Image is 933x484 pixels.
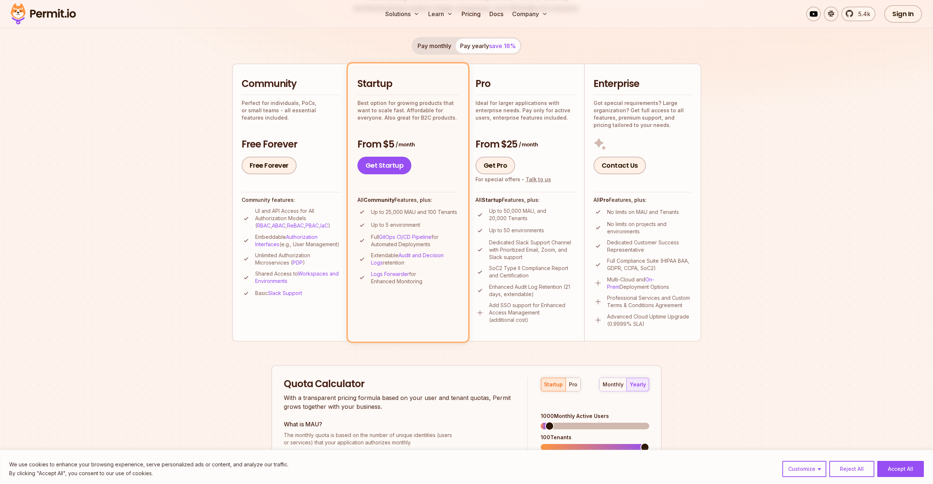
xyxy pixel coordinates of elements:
p: Best option for growing products that want to scale fast. Affordable for everyone. Also great for... [357,99,459,121]
p: Got special requirements? Large organization? Get full access to all features, premium support, a... [594,99,692,129]
p: Enhanced Audit Log Retention (21 days, extendable) [489,283,575,298]
a: Contact Us [594,157,646,174]
a: Sign In [884,5,922,23]
p: Up to 5 environment [371,221,420,229]
span: The monthly quota is based on the number of unique identities (users [284,432,514,439]
p: or services) that your application authorizes monthly. [284,432,514,446]
p: Basic [255,290,302,297]
a: Slack Support [268,290,302,296]
a: Pricing [459,7,484,21]
p: With a transparent pricing formula based on your user and tenant quotas, Permit grows together wi... [284,393,514,411]
span: / month [396,141,415,148]
button: Solutions [382,7,422,21]
p: Ideal for larger applications with enterprise needs. Pay only for active users, enterprise featur... [475,99,575,121]
h2: Enterprise [594,77,692,91]
span: 5.4k [854,10,870,18]
h2: Startup [357,77,459,91]
p: Advanced Cloud Uptime Upgrade (0.9999% SLA) [607,313,692,328]
a: Get Startup [357,157,412,174]
p: No limits on MAU and Tenants [607,208,679,216]
h4: All Features, plus: [357,196,459,204]
div: 1000 Monthly Active Users [541,412,649,420]
h3: Free Forever [242,138,341,151]
p: Perfect for individuals, PoCs, or small teams - all essential features included. [242,99,341,121]
h4: All Features, plus: [475,196,575,204]
a: GitOps CI/CD Pipeline [379,234,431,240]
a: ReBAC [287,222,304,229]
p: Dedicated Customer Success Representative [607,239,692,254]
p: for Enhanced Monitoring [371,270,459,285]
h2: Pro [475,77,575,91]
p: Extendable retention [371,252,459,266]
p: Add SSO support for Enhanced Access Management (additional cost) [489,302,575,324]
p: UI and API Access for All Authorization Models ( , , , , ) [255,207,341,229]
button: Customize [782,461,826,477]
p: Professional Services and Custom Terms & Conditions Agreement [607,294,692,309]
p: We use cookies to enhance your browsing experience, serve personalized ads or content, and analyz... [9,460,289,469]
img: Permit logo [7,1,79,26]
a: Get Pro [475,157,515,174]
h4: All Features, plus: [594,196,692,204]
a: Audit and Decision Logs [371,252,444,266]
button: Company [509,7,551,21]
p: Up to 50 environments [489,227,544,234]
p: Unlimited Authorization Microservices ( ) [255,252,341,266]
p: Embeddable (e.g., User Management) [255,233,341,248]
a: Free Forever [242,157,297,174]
h2: Quota Calculator [284,378,514,391]
a: 5.4k [841,7,875,21]
h2: Community [242,77,341,91]
strong: Pro [600,197,609,203]
a: ABAC [272,222,286,229]
p: Multi-Cloud and Deployment Options [607,276,692,291]
strong: Startup [482,197,502,203]
h3: What is MAU? [284,420,514,429]
button: Pay monthly [413,39,456,53]
p: Shared Access to [255,270,341,285]
div: monthly [603,381,624,388]
a: RBAC [257,222,271,229]
a: Logs Forwarder [371,271,409,277]
p: Dedicated Slack Support Channel with Prioritized Email, Zoom, and Slack support [489,239,575,261]
button: Accept All [877,461,924,477]
p: Full Compliance Suite (HIPAA BAA, GDPR, CCPA, SoC2) [607,257,692,272]
p: Up to 25,000 MAU and 100 Tenants [371,208,457,216]
h3: From $25 [475,138,575,151]
p: Full for Automated Deployments [371,233,459,248]
a: Talk to us [526,176,551,182]
a: PDP [293,259,303,266]
a: Authorization Interfaces [255,234,317,247]
button: Learn [425,7,456,21]
h4: Community features: [242,196,341,204]
span: / month [519,141,538,148]
div: pro [569,381,577,388]
strong: Community [364,197,394,203]
p: By clicking "Accept All", you consent to our use of cookies. [9,469,289,478]
div: For special offers - [475,176,551,183]
a: Docs [486,7,506,21]
a: IaC [320,222,328,229]
a: PBAC [305,222,319,229]
p: No limits on projects and environments [607,221,692,235]
p: SoC2 Type II Compliance Report and Certification [489,265,575,279]
button: Reject All [829,461,874,477]
a: On-Prem [607,276,654,290]
p: Up to 50,000 MAU, and 20,000 Tenants [489,207,575,222]
h3: From $5 [357,138,459,151]
div: 100 Tenants [541,434,649,441]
